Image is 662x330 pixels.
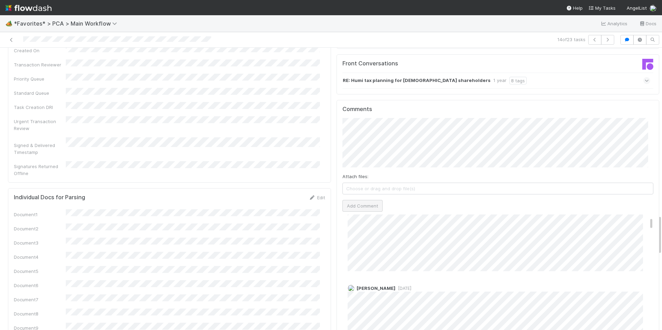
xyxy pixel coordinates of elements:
div: Document3 [14,239,66,246]
div: Task Creation DRI [14,104,66,111]
div: Signatures Returned Offline [14,163,66,177]
div: Document7 [14,296,66,303]
div: Priority Queue [14,75,66,82]
div: 1 year [493,77,507,84]
span: 14 of 23 tasks [557,36,585,43]
img: avatar_487f705b-1efa-4920-8de6-14528bcda38c.png [650,5,656,12]
img: avatar_e1f102a8-6aea-40b1-874c-e2ab2da62ba9.png [348,285,355,292]
label: Attach files: [342,173,368,180]
div: Document1 [14,211,66,218]
div: Help [566,4,583,11]
h5: Comments [342,106,654,113]
div: Document5 [14,268,66,275]
div: Standard Queue [14,90,66,97]
div: Document2 [14,225,66,232]
strong: RE: Humi tax planning for [DEMOGRAPHIC_DATA] shareholders [343,77,491,84]
span: [PERSON_NAME] [357,285,395,291]
h5: Individual Docs for Parsing [14,194,85,201]
div: Document4 [14,254,66,260]
img: logo-inverted-e16ddd16eac7371096b0.svg [6,2,52,14]
a: Edit [309,195,325,200]
div: Signed & Delivered Timestamp [14,142,66,156]
h5: Front Conversations [342,60,493,67]
div: Transaction Reviewer [14,61,66,68]
span: *Favorites* > PCA > Main Workflow [14,20,120,27]
a: Docs [639,19,656,28]
a: Analytics [600,19,628,28]
img: front-logo-b4b721b83371efbadf0a.svg [642,59,653,70]
div: Created On [14,47,66,54]
button: Add Comment [342,200,383,212]
div: Urgent Transaction Review [14,118,66,132]
div: Document8 [14,310,66,317]
span: 🏕️ [6,20,12,26]
a: My Tasks [588,4,616,11]
span: AngelList [627,5,647,11]
span: [DATE] [395,286,411,291]
div: 8 tags [509,77,527,84]
div: Document6 [14,282,66,289]
span: Choose or drag and drop file(s) [343,183,653,194]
